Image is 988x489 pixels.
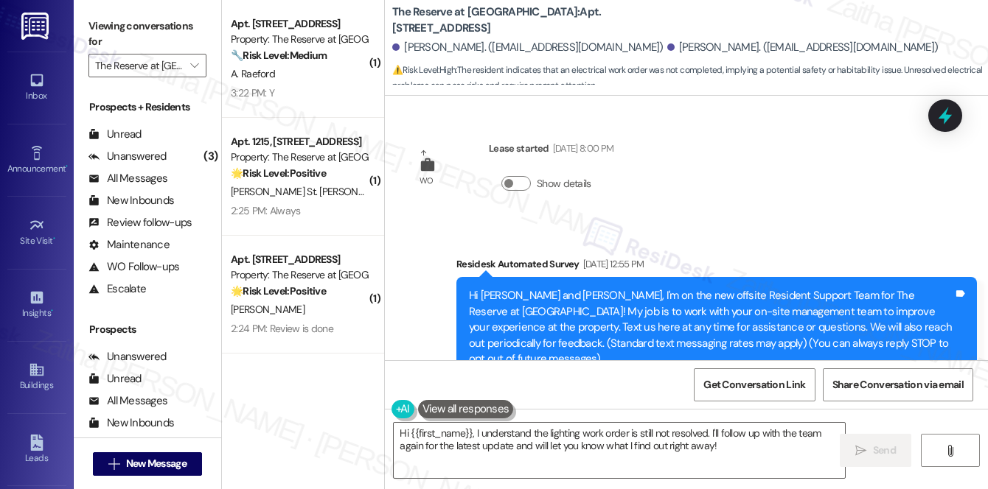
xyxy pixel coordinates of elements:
button: Send [840,434,911,467]
div: Prospects [74,322,221,337]
div: Maintenance [88,237,170,253]
div: WO Follow-ups [88,259,179,275]
div: (3) [200,145,221,168]
a: Insights • [7,285,66,325]
strong: 🌟 Risk Level: Positive [231,284,326,298]
span: [PERSON_NAME] St. [PERSON_NAME] [231,185,393,198]
div: New Inbounds [88,415,174,431]
div: Escalate [88,281,146,297]
textarea: Hi {{first_name}}, I understand the lighting work order is still not resolved. I'll follow up wit... [394,423,845,478]
a: Inbox [7,68,66,108]
input: All communities [95,54,183,77]
div: Hi [PERSON_NAME] and [PERSON_NAME], I'm on the new offsite Resident Support Team for The Reserve ... [469,288,953,367]
div: Unread [88,371,142,387]
label: Viewing conversations for [88,15,206,54]
div: Apt. [STREET_ADDRESS] [231,16,367,32]
div: WO [420,173,434,189]
a: Leads [7,430,66,470]
strong: 🔧 Risk Level: Medium [231,49,327,62]
div: Unanswered [88,349,167,365]
div: New Inbounds [88,193,174,208]
div: 3:22 PM: Y [231,86,274,99]
span: A. Raeford [231,67,275,80]
i:  [190,60,198,71]
strong: ⚠️ Risk Level: High [392,64,456,76]
div: 2:25 PM: Always [231,204,301,217]
span: : The resident indicates that an electrical work order was not completed, implying a potential sa... [392,63,988,94]
div: 2:24 PM: Review is done [231,322,333,335]
span: New Message [126,456,187,471]
label: Show details [537,176,591,191]
div: All Messages [88,171,167,186]
button: New Message [93,452,202,476]
div: [DATE] 12:55 PM [580,256,644,272]
button: Share Conversation via email [823,368,973,401]
i:  [108,458,119,470]
div: Residesk Automated Survey [456,256,977,277]
strong: 🌟 Risk Level: Positive [231,166,326,180]
div: All Messages [88,393,167,409]
span: • [53,233,55,244]
div: Unread [88,127,142,142]
span: • [66,161,68,172]
div: Prospects + Residents [74,99,221,115]
button: Get Conversation Link [694,368,815,401]
span: Get Conversation Link [703,377,805,393]
a: Site Visit • [7,213,66,253]
a: Buildings [7,357,66,397]
div: Apt. [STREET_ADDRESS] [231,252,367,267]
div: Property: The Reserve at [GEOGRAPHIC_DATA] [231,149,367,165]
img: ResiDesk Logo [21,13,52,40]
span: [PERSON_NAME] [231,303,305,316]
i:  [855,445,866,457]
div: Apt. 1215, [STREET_ADDRESS] [231,134,367,149]
div: [PERSON_NAME]. ([EMAIL_ADDRESS][DOMAIN_NAME]) [392,40,664,55]
span: • [51,306,53,316]
div: [PERSON_NAME]. ([EMAIL_ADDRESS][DOMAIN_NAME]) [667,40,939,55]
div: Property: The Reserve at [GEOGRAPHIC_DATA] [231,267,367,283]
div: Lease started [489,141,613,161]
span: Share Conversation via email [832,377,964,393]
b: The Reserve at [GEOGRAPHIC_DATA]: Apt. [STREET_ADDRESS] [392,4,687,36]
span: Send [873,443,896,458]
div: Property: The Reserve at [GEOGRAPHIC_DATA] [231,32,367,47]
div: [DATE] 8:00 PM [549,141,614,156]
i:  [944,445,956,457]
div: Review follow-ups [88,215,192,231]
div: Unanswered [88,149,167,164]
